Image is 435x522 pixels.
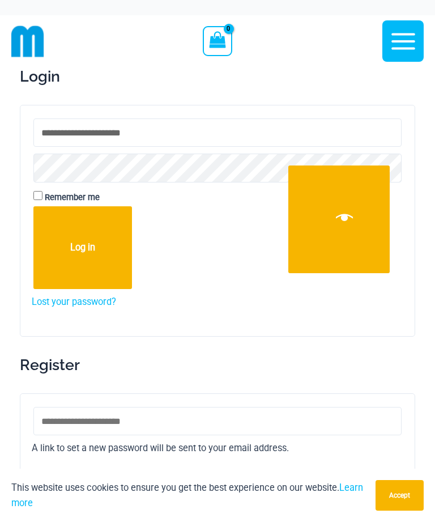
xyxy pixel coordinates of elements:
[11,482,363,508] a: Learn more
[33,191,42,200] input: Remember me
[288,165,390,273] button: Show password
[20,67,415,87] h2: Login
[203,26,232,56] a: View Shopping Cart, empty
[32,296,116,307] a: Lost your password?
[11,25,44,58] img: cropped mm emblem
[32,440,403,456] p: A link to set a new password will be sent to your email address.
[45,192,100,202] span: Remember me
[11,480,367,511] p: This website uses cookies to ensure you get the best experience on our website.
[376,480,424,511] button: Accept
[33,206,132,289] button: Log in
[20,355,415,375] h2: Register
